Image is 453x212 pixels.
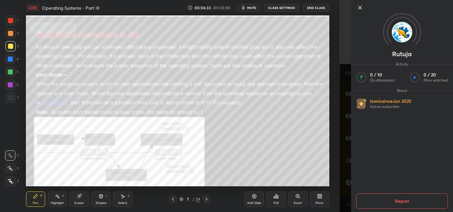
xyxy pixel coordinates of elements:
[118,201,127,205] div: Select
[247,201,261,205] div: Add Slide
[192,197,194,201] div: /
[424,78,448,83] p: Mins watched
[128,194,130,198] div: S
[40,194,42,198] div: P
[5,80,19,90] div: 6
[185,197,191,201] div: 7
[26,4,39,12] div: LIVE
[5,41,19,51] div: 3
[303,4,329,12] button: End Class
[424,72,448,78] p: 0 / 20
[247,5,256,10] span: mute
[392,51,412,57] p: Rutuja
[370,78,394,83] p: Qs attempted
[5,28,19,39] div: 2
[51,201,64,205] div: Highlight
[5,54,19,64] div: 4
[5,67,19,77] div: 5
[42,5,99,11] h4: Operating Systems - Part III
[62,194,64,198] div: H
[393,88,410,93] span: About
[315,201,323,205] div: More
[106,194,108,198] div: L
[293,201,302,205] div: Zoom
[370,104,411,109] p: Active subscriber
[96,201,106,205] div: Shapes
[5,93,19,103] div: 7
[356,193,448,209] button: Report
[237,4,260,12] button: mute
[33,201,38,205] div: Pen
[392,22,412,42] img: b86f45679b9945f982df889e5779802e.jpg
[392,62,412,67] span: Activity
[5,163,19,173] div: X
[370,98,411,104] p: Iconic since Jun 2025
[5,15,18,26] div: 1
[5,150,19,161] div: C
[264,4,299,12] button: CLASS SETTINGS
[196,196,200,202] div: 39
[74,201,84,205] div: Eraser
[273,201,279,205] div: Poll
[370,72,394,78] p: 0 / 10
[5,176,19,186] div: Z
